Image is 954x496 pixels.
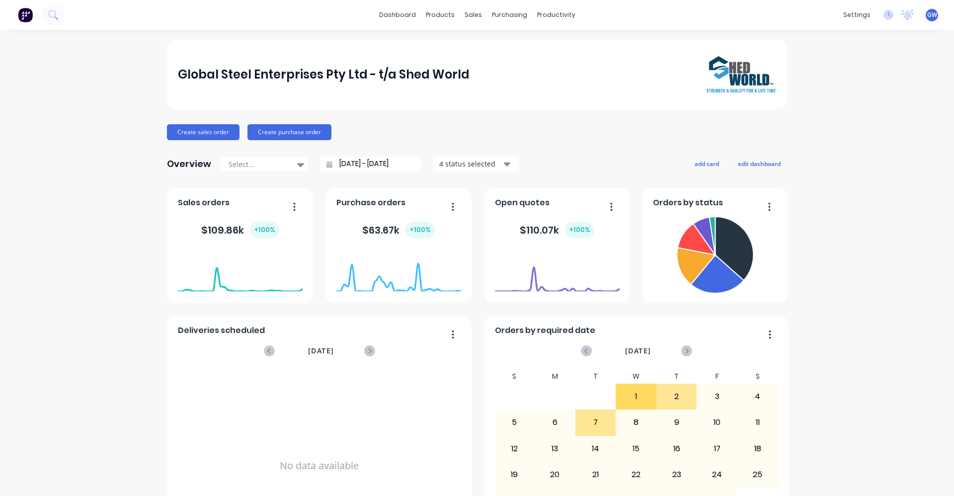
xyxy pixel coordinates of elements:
[838,7,875,22] div: settings
[697,384,737,409] div: 3
[336,197,405,209] span: Purchase orders
[439,159,502,169] div: 4 status selected
[697,436,737,461] div: 17
[731,157,787,170] button: edit dashboard
[738,384,778,409] div: 4
[178,197,230,209] span: Sales orders
[697,410,737,435] div: 10
[535,462,575,487] div: 20
[738,436,778,461] div: 18
[495,410,535,435] div: 5
[653,197,723,209] span: Orders by status
[616,384,656,409] div: 1
[707,56,776,93] img: Global Steel Enterprises Pty Ltd - t/a Shed World
[625,345,651,356] span: [DATE]
[421,7,460,22] div: products
[532,7,580,22] div: productivity
[487,7,532,22] div: purchasing
[535,436,575,461] div: 13
[565,222,594,238] div: + 100 %
[250,222,279,238] div: + 100 %
[576,410,616,435] div: 7
[178,65,470,84] div: Global Steel Enterprises Pty Ltd - t/a Shed World
[656,369,697,384] div: T
[167,124,239,140] button: Create sales order
[616,462,656,487] div: 22
[688,157,725,170] button: add card
[494,369,535,384] div: S
[576,462,616,487] div: 21
[657,384,697,409] div: 2
[247,124,331,140] button: Create purchase order
[697,369,737,384] div: F
[374,7,421,22] a: dashboard
[657,410,697,435] div: 9
[18,7,33,22] img: Factory
[434,157,518,171] button: 4 status selected
[575,369,616,384] div: T
[167,154,211,174] div: Overview
[657,462,697,487] div: 23
[927,10,937,19] span: GW
[535,410,575,435] div: 6
[201,222,279,238] div: $ 109.86k
[616,410,656,435] div: 8
[737,369,778,384] div: S
[576,436,616,461] div: 14
[460,7,487,22] div: sales
[308,345,334,356] span: [DATE]
[495,462,535,487] div: 19
[405,222,435,238] div: + 100 %
[697,462,737,487] div: 24
[535,369,575,384] div: M
[616,436,656,461] div: 15
[738,410,778,435] div: 11
[495,197,550,209] span: Open quotes
[495,436,535,461] div: 12
[657,436,697,461] div: 16
[616,369,656,384] div: W
[520,222,594,238] div: $ 110.07k
[738,462,778,487] div: 25
[362,222,435,238] div: $ 63.67k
